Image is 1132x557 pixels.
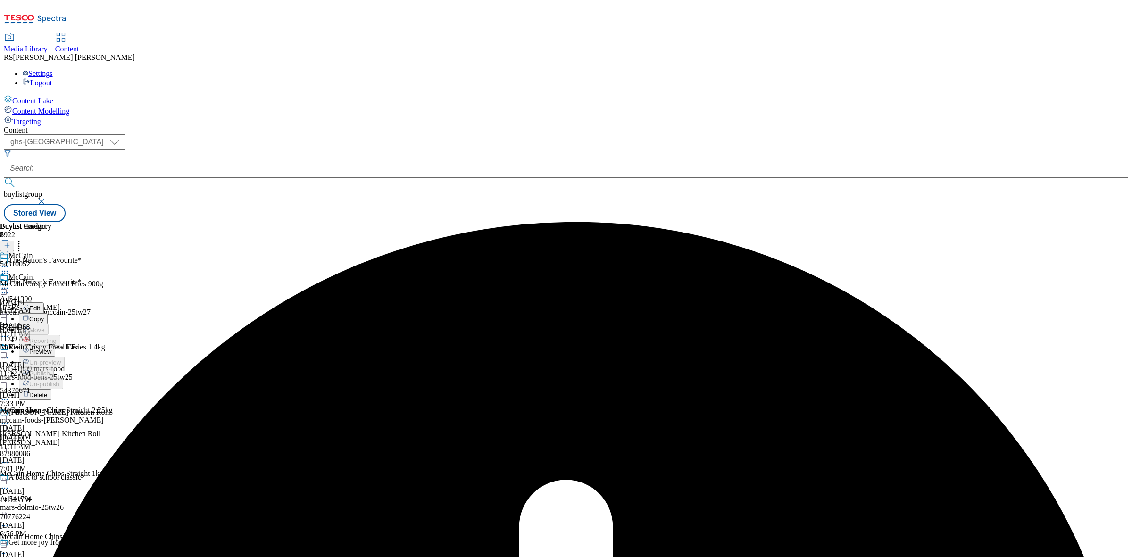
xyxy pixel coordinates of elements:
button: Stored View [4,204,66,222]
span: RS [4,53,13,61]
a: Content Modelling [4,105,1128,116]
a: Media Library [4,33,48,53]
a: Targeting [4,116,1128,126]
a: Settings [23,69,53,77]
a: Logout [23,79,52,87]
input: Search [4,159,1128,178]
svg: Search Filters [4,150,11,157]
span: [PERSON_NAME] [PERSON_NAME] [13,53,135,61]
a: Content [55,33,79,53]
span: Targeting [12,117,41,125]
div: Content [4,126,1128,134]
span: Content Modelling [12,107,69,115]
span: Content Lake [12,97,53,105]
span: Media Library [4,45,48,53]
span: Content [55,45,79,53]
a: Content Lake [4,95,1128,105]
span: buylistgroup [4,190,42,198]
